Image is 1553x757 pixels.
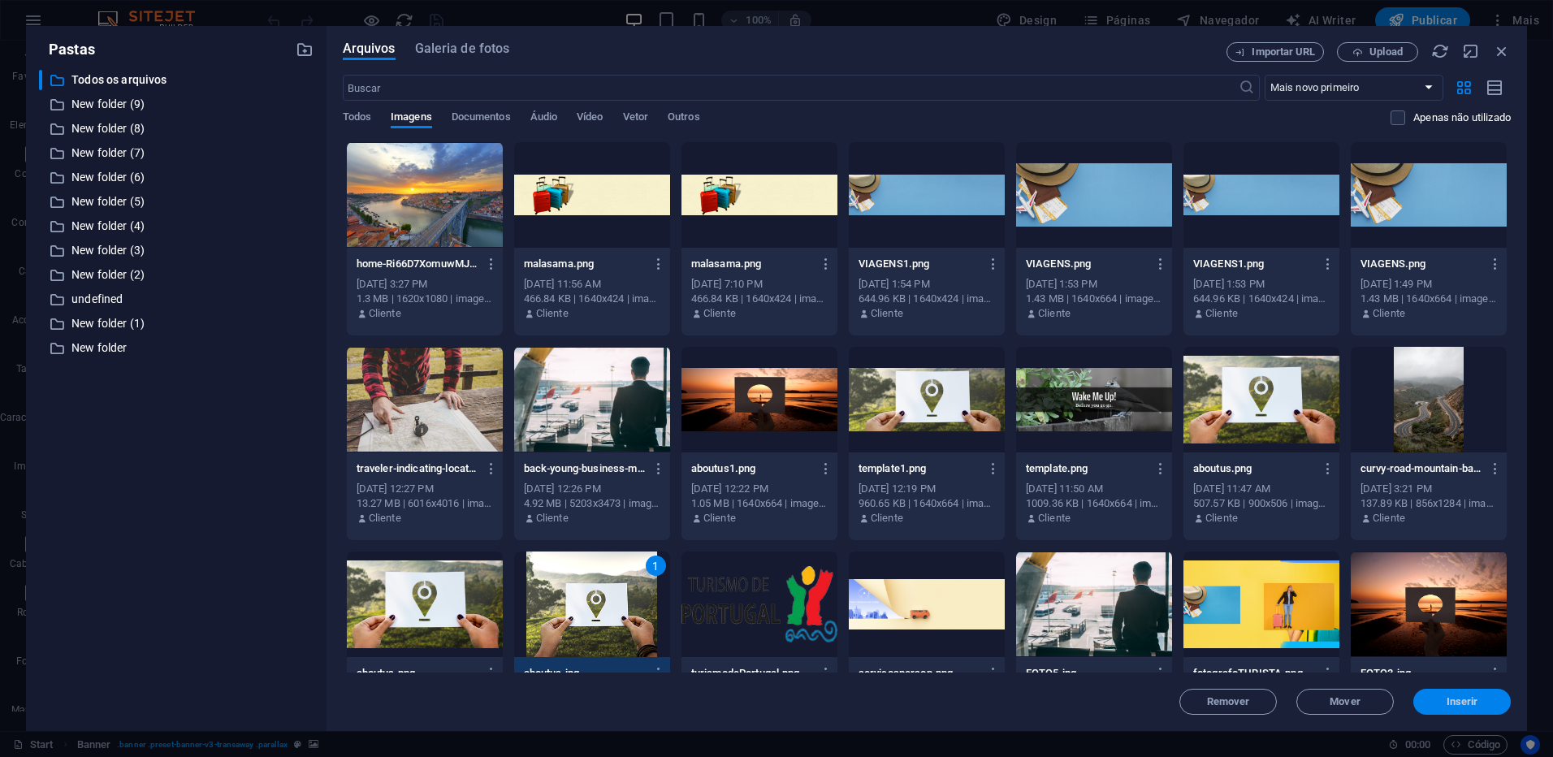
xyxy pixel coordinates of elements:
p: Cliente [1373,511,1405,526]
p: template1.png [859,461,980,476]
span: Importar URL [1252,47,1315,57]
p: Cliente [1205,511,1238,526]
p: home-Ri66D7XomuwMJwI15wKN_w.jpg [357,257,478,271]
p: VIAGENS1.png [1193,257,1315,271]
p: New folder (4) [71,217,283,236]
span: Outros [668,107,700,130]
div: 1.3 MB | 1620x1080 | image/jpeg [357,292,493,306]
div: 507.57 KB | 900x506 | image/png [1193,496,1330,511]
span: Vetor [623,107,648,130]
p: Cliente [871,511,903,526]
button: Upload [1337,42,1418,62]
span: Imagens [391,107,432,130]
div: [DATE] 12:26 PM [524,482,660,496]
div: 1.05 MB | 1640x664 | image/png [691,496,828,511]
p: template.png [1026,461,1148,476]
div: undefined [39,289,314,309]
p: New folder (7) [71,144,283,162]
div: 644.96 KB | 1640x424 | image/png [859,292,995,306]
div: [DATE] 1:53 PM [1026,277,1162,292]
span: Arquivos [343,39,396,58]
p: curvy-road-mountain-background-nature-photography.jpg [1360,461,1482,476]
p: Cliente [1373,306,1405,321]
div: 644.96 KB | 1640x424 | image/png [1193,292,1330,306]
p: VIAGENS1.png [859,257,980,271]
p: back-young-business-man-standing-with-suitcase-airport-waiting-flight-xa.jpg [524,461,646,476]
div: 1 [646,556,666,576]
button: Mover [1296,689,1394,715]
div: New folder [39,338,314,358]
div: [DATE] 12:27 PM [357,482,493,496]
p: FOTO3.jpg [1360,666,1482,681]
p: VIAGENS.png [1360,257,1482,271]
span: Inserir [1447,697,1478,707]
div: 1.43 MB | 1640x664 | image/png [1026,292,1162,306]
p: New folder (9) [71,95,283,114]
p: Pastas [39,39,95,60]
div: 466.84 KB | 1640x424 | image/png [691,292,828,306]
p: New folder (6) [71,168,283,187]
span: Vídeo [577,107,603,130]
p: aboutus.png [1193,461,1315,476]
div: [DATE] 1:54 PM [859,277,995,292]
button: Inserir [1413,689,1511,715]
p: New folder (3) [71,241,283,260]
p: Exibe apenas arquivos que não estão em uso no website. Os arquivos adicionados durante esta sessã... [1413,110,1511,125]
span: Áudio [530,107,557,130]
p: Cliente [871,306,903,321]
div: New folder (6) [39,167,314,188]
p: malasama.png [524,257,646,271]
span: Remover [1207,697,1250,707]
div: [DATE] 1:49 PM [1360,277,1497,292]
button: Importar URL [1226,42,1324,62]
i: Fechar [1493,42,1511,60]
p: New folder (2) [71,266,283,284]
div: 960.65 KB | 1640x664 | image/png [859,496,995,511]
div: [DATE] 11:50 AM [1026,482,1162,496]
p: Cliente [369,511,401,526]
p: servicosperson.png [859,666,980,681]
span: Mover [1330,697,1360,707]
div: New folder (1) [39,314,314,334]
p: undefined [71,290,283,309]
div: 466.84 KB | 1640x424 | image/png [524,292,660,306]
div: 13.27 MB | 6016x4016 | image/jpeg [357,496,493,511]
p: Cliente [536,511,569,526]
p: VIAGENS.png [1026,257,1148,271]
i: Criar nova pasta [296,41,314,58]
input: Buscar [343,75,1239,101]
div: ​ [39,70,42,90]
div: New folder (9) [39,94,314,115]
div: 1.43 MB | 1640x664 | image/png [1360,292,1497,306]
p: New folder (5) [71,192,283,211]
p: Cliente [703,306,736,321]
p: malasama.png [691,257,813,271]
button: Remover [1179,689,1277,715]
div: New folder (3) [39,240,314,261]
div: [DATE] 12:22 PM [691,482,828,496]
div: 4.92 MB | 5203x3473 | image/jpeg [524,496,660,511]
span: Documentos [452,107,511,130]
div: New folder (8) [39,119,314,139]
div: New folder (5) [39,192,314,212]
p: traveler-indicating-location-map.jpg [357,461,478,476]
p: New folder (1) [71,314,283,333]
div: New folder (4) [39,216,314,236]
div: [DATE] 11:47 AM [1193,482,1330,496]
p: turismodePortugal.png [691,666,813,681]
p: Cliente [1205,306,1238,321]
p: aboutus.png [357,666,478,681]
span: Todos [343,107,371,130]
div: New folder (2) [39,265,314,285]
div: [DATE] 3:27 PM [357,277,493,292]
p: fotografoTURISTA.png [1193,666,1315,681]
div: [DATE] 1:53 PM [1193,277,1330,292]
span: Upload [1369,47,1403,57]
p: Cliente [1038,306,1071,321]
p: aboutus.jpg [524,666,646,681]
div: [DATE] 7:10 PM [691,277,828,292]
i: Minimizar [1462,42,1480,60]
p: aboutus1.png [691,461,813,476]
div: [DATE] 11:56 AM [524,277,660,292]
div: 1009.36 KB | 1640x664 | image/png [1026,496,1162,511]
